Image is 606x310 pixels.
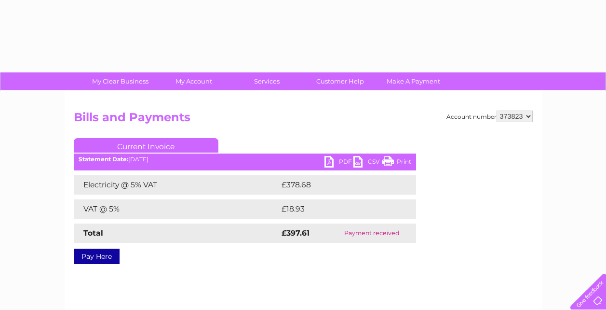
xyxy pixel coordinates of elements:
[279,199,396,219] td: £18.93
[324,156,353,170] a: PDF
[327,224,416,243] td: Payment received
[446,111,533,122] div: Account number
[353,156,382,170] a: CSV
[282,228,310,238] strong: £397.61
[154,72,233,90] a: My Account
[74,175,279,195] td: Electricity @ 5% VAT
[83,228,103,238] strong: Total
[74,138,218,153] a: Current Invoice
[81,72,160,90] a: My Clear Business
[74,249,120,264] a: Pay Here
[227,72,307,90] a: Services
[300,72,380,90] a: Customer Help
[382,156,411,170] a: Print
[74,156,416,163] div: [DATE]
[374,72,453,90] a: Make A Payment
[74,199,279,219] td: VAT @ 5%
[74,111,533,129] h2: Bills and Payments
[79,155,128,163] b: Statement Date:
[279,175,399,195] td: £378.68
